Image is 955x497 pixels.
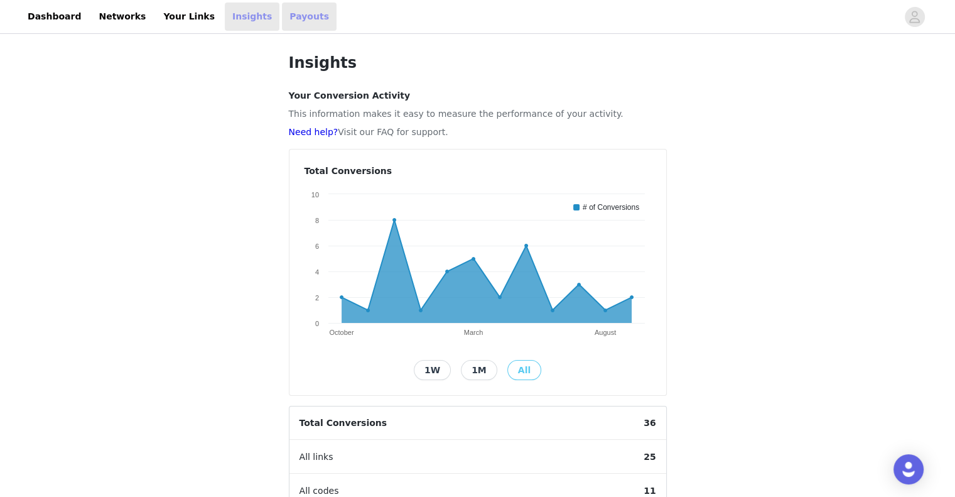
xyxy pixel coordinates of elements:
button: All [507,360,541,380]
button: 1W [414,360,451,380]
button: 1M [461,360,497,380]
text: 8 [315,217,318,224]
span: 25 [634,440,666,474]
div: avatar [909,7,920,27]
text: # of Conversions [583,203,639,212]
text: 6 [315,243,318,250]
h4: Your Conversion Activity [289,89,667,102]
text: March [463,329,483,336]
a: Dashboard [20,3,89,31]
a: Payouts [282,3,337,31]
text: 4 [315,268,318,276]
a: Networks [91,3,153,31]
h1: Insights [289,52,667,74]
text: 2 [315,294,318,302]
span: All links [289,440,343,474]
p: Visit our FAQ for support. [289,126,667,139]
a: Insights [225,3,279,31]
text: 10 [311,191,318,199]
p: This information makes it easy to measure the performance of your activity. [289,107,667,121]
a: Need help? [289,127,338,137]
h4: Total Conversions [305,165,651,178]
text: October [329,329,353,336]
text: August [594,329,615,336]
a: Your Links [156,3,222,31]
span: Total Conversions [289,407,397,440]
div: Open Intercom Messenger [893,454,924,484]
text: 0 [315,320,318,327]
span: 36 [634,407,666,440]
